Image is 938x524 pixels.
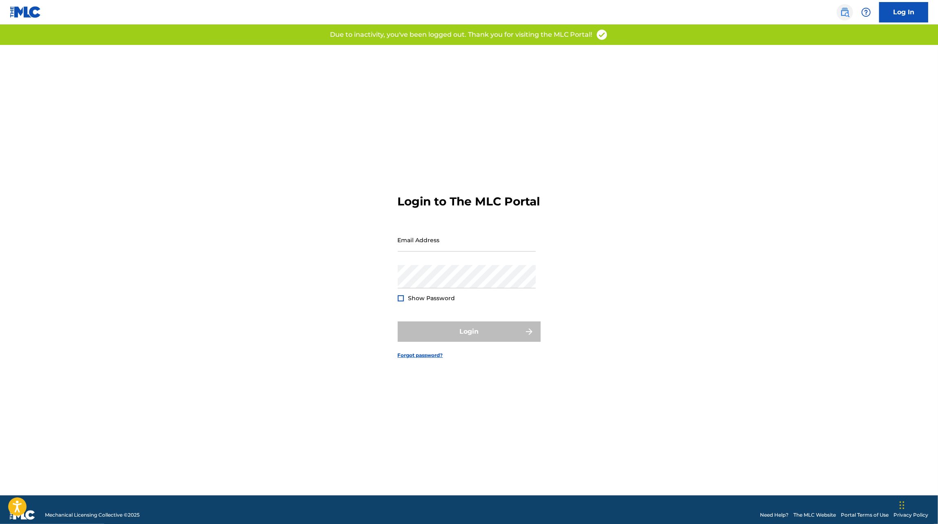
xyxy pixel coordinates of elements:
[793,511,836,519] a: The MLC Website
[408,294,455,302] span: Show Password
[837,4,853,20] a: Public Search
[10,6,41,18] img: MLC Logo
[858,4,874,20] div: Help
[861,7,871,17] img: help
[879,2,928,22] a: Log In
[893,511,928,519] a: Privacy Policy
[840,7,850,17] img: search
[10,510,35,520] img: logo
[897,485,938,524] div: Widget de chat
[900,493,905,517] div: Arrastrar
[398,352,443,359] a: Forgot password?
[841,511,889,519] a: Portal Terms of Use
[398,194,540,209] h3: Login to The MLC Portal
[330,30,593,40] p: Due to inactivity, you've been logged out. Thank you for visiting the MLC Portal!
[596,29,608,41] img: access
[897,485,938,524] iframe: Chat Widget
[760,511,789,519] a: Need Help?
[45,511,140,519] span: Mechanical Licensing Collective © 2025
